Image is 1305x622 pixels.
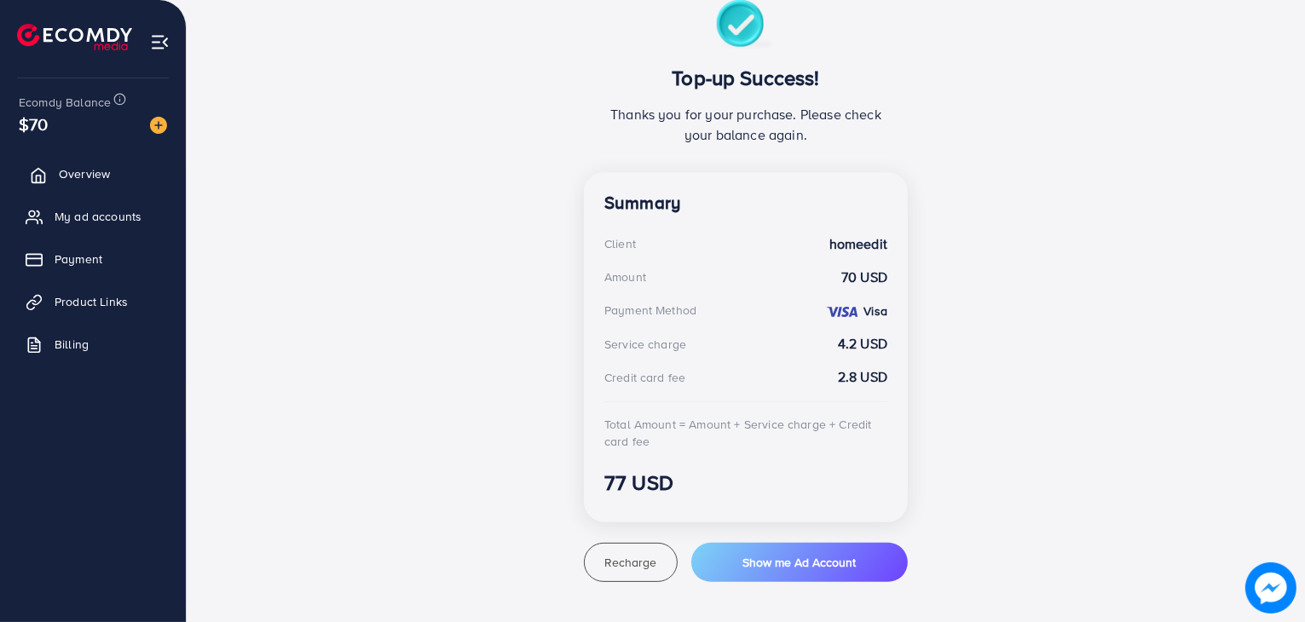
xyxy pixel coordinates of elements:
[13,327,173,361] a: Billing
[55,336,89,353] span: Billing
[841,268,887,287] strong: 70 USD
[604,336,686,353] div: Service charge
[13,242,173,276] a: Payment
[829,234,887,254] strong: homeedit
[691,543,908,582] button: Show me Ad Account
[604,193,887,214] h4: Summary
[55,293,128,310] span: Product Links
[604,554,656,571] span: Recharge
[19,112,48,136] span: $70
[1245,562,1296,613] img: image
[604,416,887,451] div: Total Amount = Amount + Service charge + Credit card fee
[17,24,132,50] img: logo
[19,94,111,111] span: Ecomdy Balance
[838,367,887,387] strong: 2.8 USD
[13,199,173,233] a: My ad accounts
[55,251,102,268] span: Payment
[604,302,696,319] div: Payment Method
[604,66,887,90] h3: Top-up Success!
[59,165,110,182] span: Overview
[13,157,173,191] a: Overview
[604,470,887,495] h3: 77 USD
[742,554,856,571] span: Show me Ad Account
[825,305,859,319] img: credit
[584,543,678,582] button: Recharge
[604,268,646,285] div: Amount
[863,302,887,320] strong: Visa
[604,104,887,145] p: Thanks you for your purchase. Please check your balance again.
[150,117,167,134] img: image
[604,369,685,386] div: Credit card fee
[150,32,170,52] img: menu
[838,334,887,354] strong: 4.2 USD
[13,285,173,319] a: Product Links
[55,208,141,225] span: My ad accounts
[604,235,636,252] div: Client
